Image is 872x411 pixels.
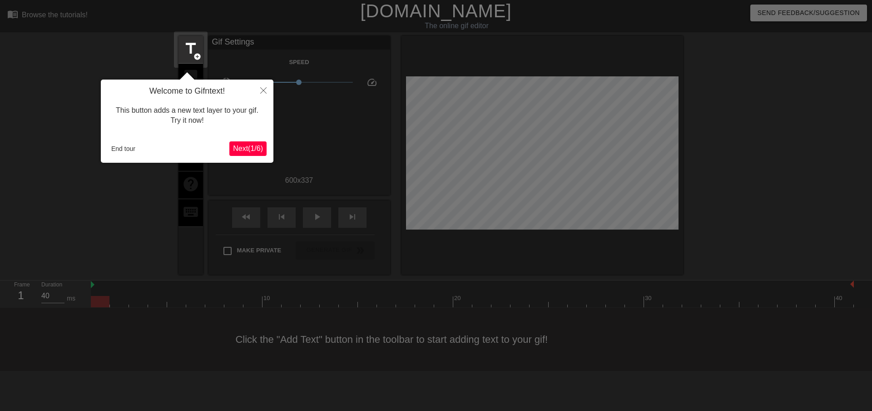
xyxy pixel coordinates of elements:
[108,142,139,155] button: End tour
[253,80,273,100] button: Close
[108,96,267,135] div: This button adds a new text layer to your gif. Try it now!
[108,86,267,96] h4: Welcome to Gifntext!
[229,141,267,156] button: Next
[233,145,263,152] span: Next ( 1 / 6 )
